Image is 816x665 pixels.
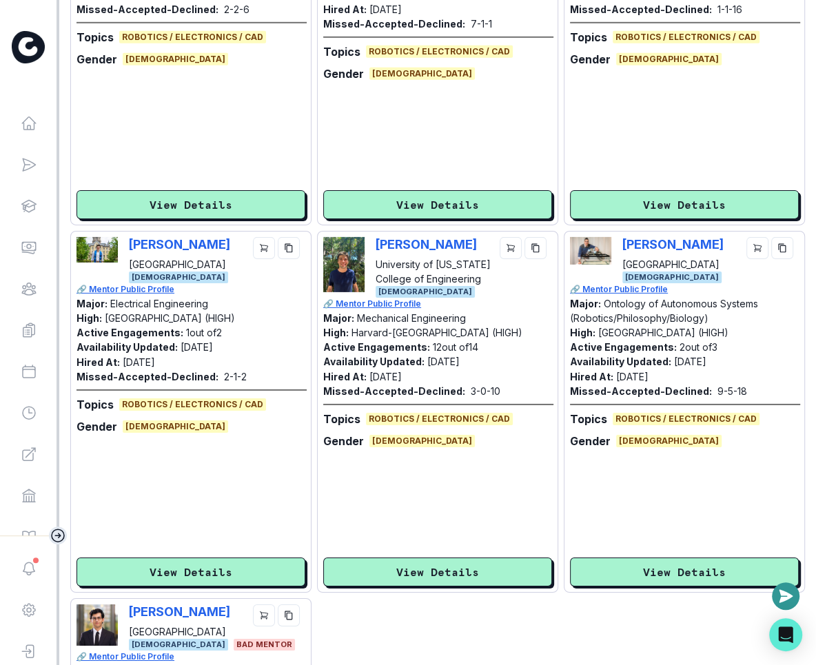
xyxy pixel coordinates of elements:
[76,237,118,263] img: Picture of Collin Finnan
[369,3,402,15] p: [DATE]
[76,2,218,17] p: Missed-Accepted-Declined:
[369,68,475,80] span: [DEMOGRAPHIC_DATA]
[76,312,102,324] p: High:
[746,237,768,259] button: cart
[323,190,552,219] button: View Details
[323,371,367,382] p: Hired At:
[224,369,247,384] p: 2 - 1 - 2
[433,341,478,353] p: 12 out of 14
[186,327,222,338] p: 1 out of 2
[323,17,465,31] p: Missed-Accepted-Declined:
[76,356,120,368] p: Hired At:
[570,29,607,45] p: Topics
[323,298,553,310] p: 🔗 Mentor Public Profile
[357,312,466,324] p: Mechanical Engineering
[376,286,475,298] span: [DEMOGRAPHIC_DATA]
[598,327,728,338] p: [GEOGRAPHIC_DATA] (HIGH)
[224,2,249,17] p: 2 - 2 - 6
[570,298,758,324] p: Ontology of Autonomous Systems (Robotics/Philosophy/Biology)
[570,371,613,382] p: Hired At:
[76,190,305,219] button: View Details
[674,356,706,367] p: [DATE]
[105,312,235,324] p: [GEOGRAPHIC_DATA] (HIGH)
[129,604,230,619] p: [PERSON_NAME]
[76,396,114,413] p: Topics
[680,341,717,353] p: 2 out of 3
[570,51,611,68] p: Gender
[323,237,365,292] img: Picture of Ian Watts
[253,237,275,259] button: cart
[471,17,492,31] p: 7 - 1 - 1
[323,327,349,338] p: High:
[616,435,722,447] span: [DEMOGRAPHIC_DATA]
[717,384,747,398] p: 9 - 5 - 18
[76,298,108,309] p: Major:
[323,411,360,427] p: Topics
[278,604,300,626] button: copy
[570,557,799,586] button: View Details
[123,420,228,433] span: [DEMOGRAPHIC_DATA]
[772,582,799,610] button: Open or close messaging widget
[570,283,800,296] a: 🔗 Mentor Public Profile
[771,237,793,259] button: copy
[323,43,360,60] p: Topics
[471,384,500,398] p: 3 - 0 - 10
[369,371,402,382] p: [DATE]
[12,31,45,63] img: Curious Cardinals Logo
[76,369,218,384] p: Missed-Accepted-Declined:
[129,272,228,283] span: [DEMOGRAPHIC_DATA]
[76,651,307,663] a: 🔗 Mentor Public Profile
[76,341,178,353] p: Availability Updated:
[129,257,230,272] p: [GEOGRAPHIC_DATA]
[500,237,522,259] button: cart
[181,341,213,353] p: [DATE]
[323,356,425,367] p: Availability Updated:
[119,31,266,43] span: Robotics / Electronics / CAD
[76,29,114,45] p: Topics
[427,356,460,367] p: [DATE]
[570,384,712,398] p: Missed-Accepted-Declined:
[323,3,367,15] p: Hired At:
[76,51,117,68] p: Gender
[323,65,364,82] p: Gender
[110,298,208,309] p: Electrical Engineering
[570,298,601,309] p: Major:
[323,384,465,398] p: Missed-Accepted-Declined:
[570,341,677,353] p: Active Engagements:
[524,237,547,259] button: copy
[613,413,759,425] span: Robotics / Electronics / CAD
[717,2,742,17] p: 1 - 1 - 16
[323,557,552,586] button: View Details
[570,2,712,17] p: Missed-Accepted-Declined:
[76,418,117,435] p: Gender
[622,237,724,252] p: [PERSON_NAME]
[366,45,513,58] span: Robotics / Electronics / CAD
[234,639,295,651] span: BAD MENTOR
[570,237,611,265] img: Picture of Henry Cerbone
[613,31,759,43] span: Robotics / Electronics / CAD
[366,413,513,425] span: Robotics / Electronics / CAD
[278,237,300,259] button: copy
[570,433,611,449] p: Gender
[76,604,118,646] img: Picture of Tyler Senzon
[323,433,364,449] p: Gender
[622,272,722,283] span: [DEMOGRAPHIC_DATA]
[76,557,305,586] button: View Details
[323,312,354,324] p: Major:
[123,53,228,65] span: [DEMOGRAPHIC_DATA]
[129,624,230,639] p: [GEOGRAPHIC_DATA]
[622,257,724,272] p: [GEOGRAPHIC_DATA]
[123,356,155,368] p: [DATE]
[76,283,307,296] a: 🔗 Mentor Public Profile
[119,398,266,411] span: Robotics / Electronics / CAD
[570,190,799,219] button: View Details
[616,53,722,65] span: [DEMOGRAPHIC_DATA]
[769,618,802,651] div: Open Intercom Messenger
[253,604,275,626] button: cart
[323,341,430,353] p: Active Engagements:
[376,237,489,252] p: [PERSON_NAME]
[616,371,649,382] p: [DATE]
[369,435,475,447] span: [DEMOGRAPHIC_DATA]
